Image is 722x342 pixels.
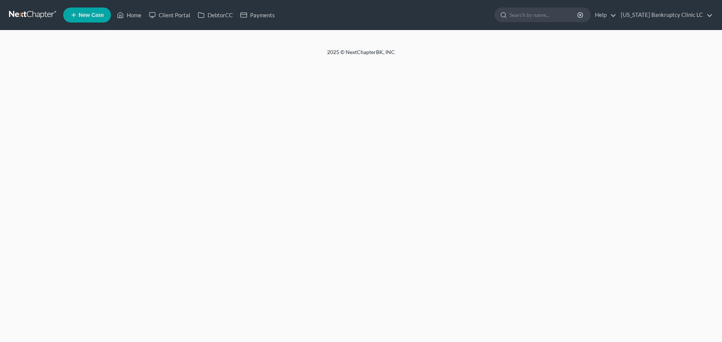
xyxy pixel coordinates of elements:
a: DebtorCC [194,8,237,22]
div: 2025 © NextChapterBK, INC [147,48,575,62]
a: Home [113,8,145,22]
a: [US_STATE] Bankruptcy Clinic LC [617,8,713,22]
a: Help [591,8,616,22]
span: New Case [79,12,104,18]
a: Payments [237,8,279,22]
input: Search by name... [510,8,578,22]
a: Client Portal [145,8,194,22]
